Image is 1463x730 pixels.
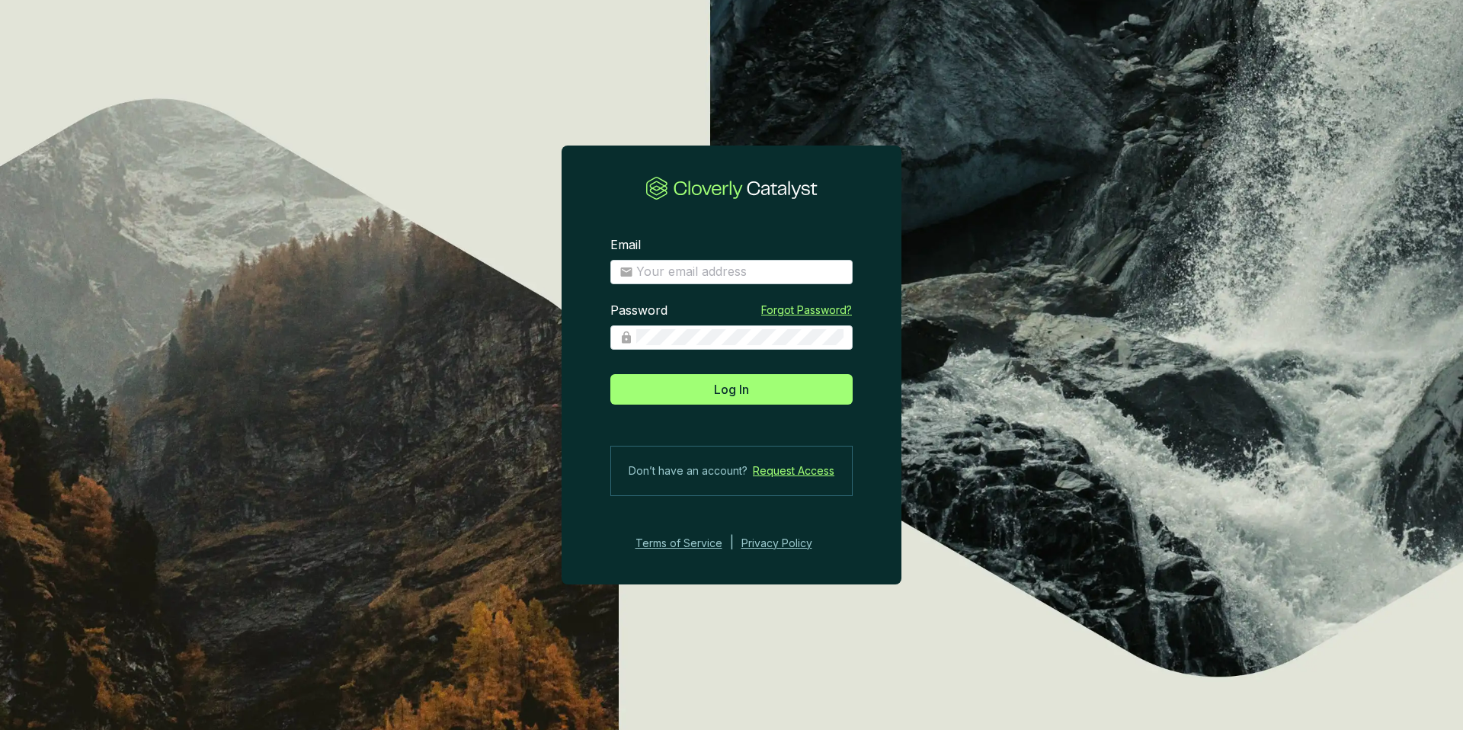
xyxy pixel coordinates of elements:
[636,264,844,280] input: Email
[714,380,749,399] span: Log In
[636,329,844,346] input: Password
[730,534,734,552] div: |
[610,303,667,319] label: Password
[629,462,748,480] span: Don’t have an account?
[610,237,641,254] label: Email
[631,534,722,552] a: Terms of Service
[761,303,852,318] a: Forgot Password?
[610,374,853,405] button: Log In
[741,534,833,552] a: Privacy Policy
[753,462,834,480] a: Request Access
